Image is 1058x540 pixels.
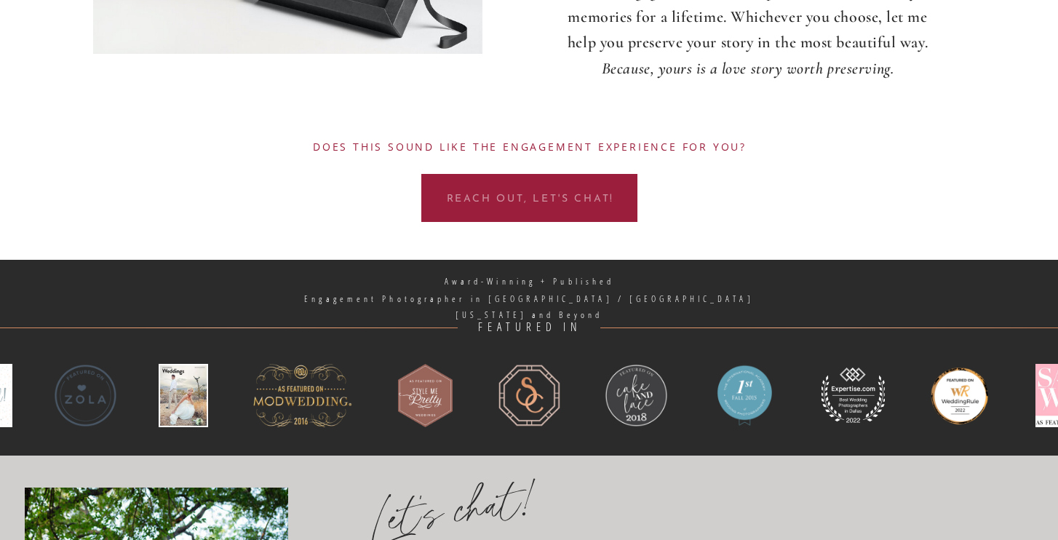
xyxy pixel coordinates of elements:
h3: Award-Winning + Published [413,274,645,290]
a: REACH OUT, LET'S CHAT! [445,191,616,205]
h2: Engagement Photographer in [GEOGRAPHIC_DATA] / [GEOGRAPHIC_DATA] [US_STATE] and Beyond [272,291,786,309]
h3: FEATURED IN [477,317,583,338]
a: Does this sound like the ENGAGEMENT experience for you? [308,139,752,152]
i: Because, yours is a love story worth preserving. [602,59,894,78]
